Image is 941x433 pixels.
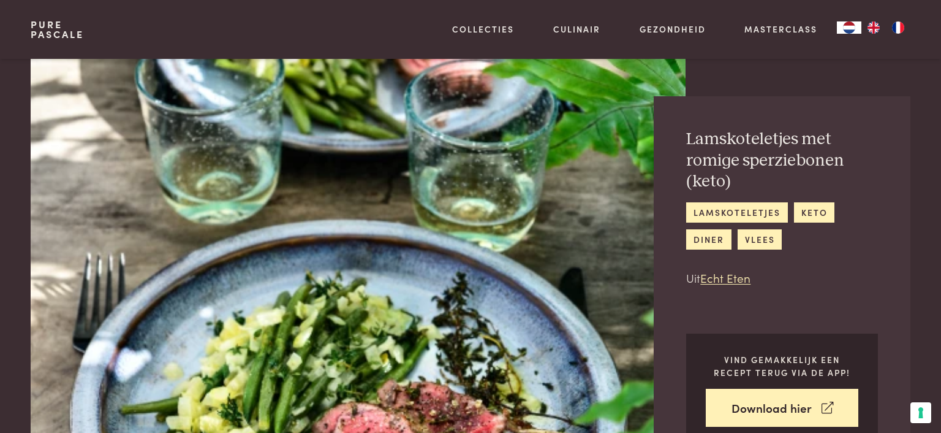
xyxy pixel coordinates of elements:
ul: Language list [861,21,910,34]
aside: Language selected: Nederlands [837,21,910,34]
a: Masterclass [744,23,817,36]
div: Language [837,21,861,34]
a: EN [861,21,886,34]
p: Vind gemakkelijk een recept terug via de app! [706,353,858,378]
a: Echt Eten [700,269,750,286]
a: Culinair [553,23,600,36]
h2: Lamskoteletjes met romige sperziebonen (keto) [686,129,878,193]
a: Download hier [706,389,858,427]
a: vlees [738,229,782,250]
a: Collecties [452,23,514,36]
p: Uit [686,269,878,287]
a: Gezondheid [640,23,706,36]
a: PurePascale [31,20,84,39]
a: diner [686,229,731,250]
a: FR [886,21,910,34]
button: Uw voorkeuren voor toestemming voor trackingtechnologieën [910,402,931,423]
a: lamskoteletjes [686,202,787,223]
a: NL [837,21,861,34]
a: keto [794,202,834,223]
